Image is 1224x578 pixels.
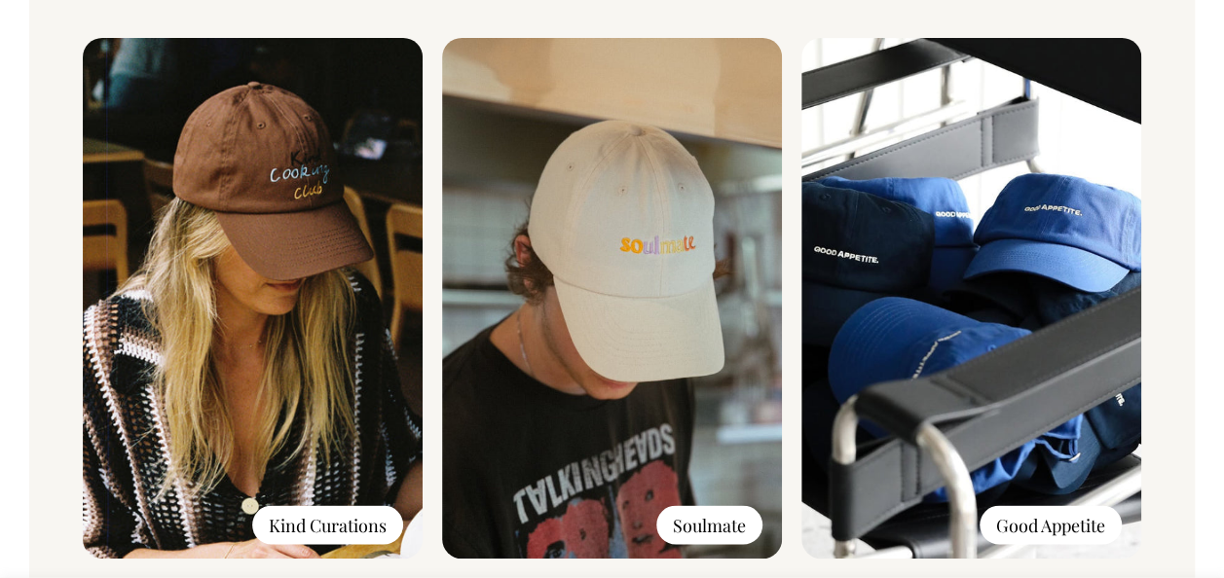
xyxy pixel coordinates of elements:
[980,505,1122,544] div: Good Appetite
[83,38,423,559] img: KCC.jpg
[442,38,782,559] img: soulmate-24-feb-49_2_5ce3d91a-9ae9-4c10-8410-01f8affb76c0.jpg
[252,505,403,544] div: Kind Curations
[801,38,1141,559] img: Good_Appetite-3.jpg
[656,505,762,544] div: Soulmate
